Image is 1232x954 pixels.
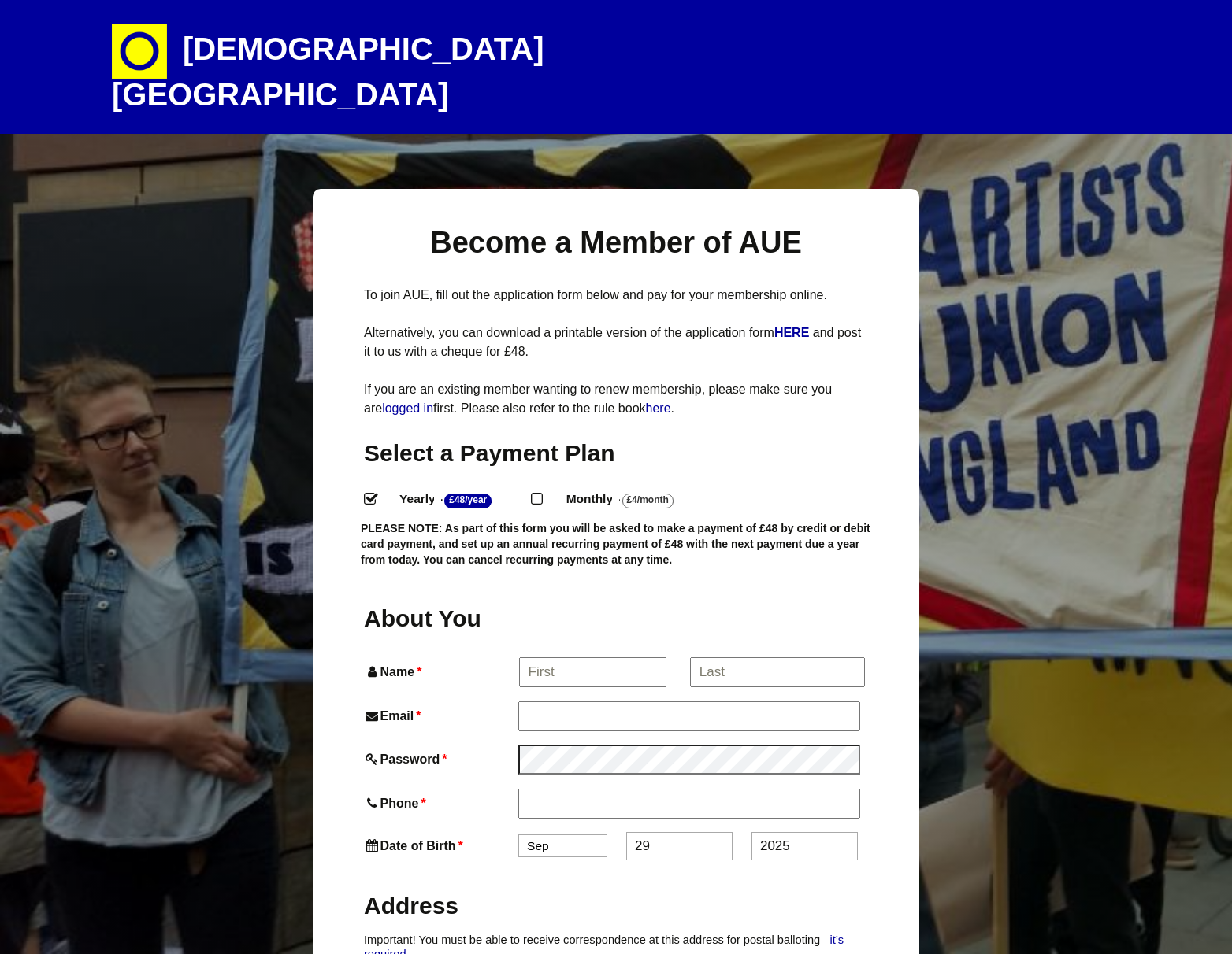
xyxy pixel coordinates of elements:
[364,224,868,262] h1: Become a Member of AUE
[364,705,515,727] label: Email
[364,380,868,418] p: If you are an existing member wanting to renew membership, please make sure you are first. Please...
[774,326,813,339] a: HERE
[552,488,713,511] label: Monthly - .
[774,326,809,339] strong: HERE
[382,401,433,415] a: logged in
[364,835,515,856] label: Date of Birth
[519,657,667,687] input: First
[364,603,515,634] h2: About You
[646,401,671,415] a: here
[385,488,531,511] label: Yearly - .
[364,890,868,921] h2: Address
[364,793,515,814] label: Phone
[364,324,868,361] p: Alternatively, you can download a printable version of the application form and post it to us wit...
[690,657,866,687] input: Last
[444,494,492,508] strong: £48/Year
[622,494,674,508] strong: £4/Month
[364,661,516,682] label: Name
[112,24,167,79] img: circle-e1448293145835.png
[364,286,868,305] p: To join AUE, fill out the application form below and pay for your membership online.
[364,440,615,466] span: Select a Payment Plan
[364,749,515,770] label: Password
